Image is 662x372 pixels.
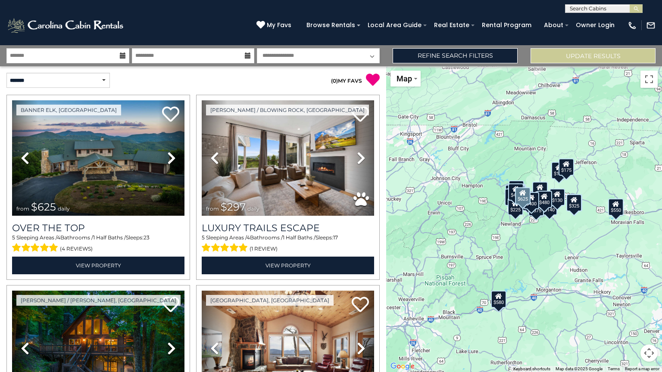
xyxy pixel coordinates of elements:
a: [GEOGRAPHIC_DATA], [GEOGRAPHIC_DATA] [206,295,334,306]
div: $130 [550,189,565,206]
a: [PERSON_NAME] / [PERSON_NAME], [GEOGRAPHIC_DATA] [16,295,181,306]
div: $125 [509,180,524,198]
div: $625 [515,187,531,205]
div: $230 [505,189,520,206]
button: Keyboard shortcuts [513,366,550,372]
span: $297 [221,201,246,213]
a: View Property [12,257,184,274]
a: Luxury Trails Escape [202,222,374,234]
a: Refine Search Filters [393,48,518,63]
a: Add to favorites [352,296,369,314]
span: 23 [144,234,150,241]
div: $225 [508,198,523,215]
img: thumbnail_168695581.jpeg [202,100,374,216]
div: Sleeping Areas / Bathrooms / Sleeps: [12,234,184,254]
span: from [16,205,29,212]
span: 17 [333,234,338,241]
a: View Property [202,257,374,274]
span: 0 [333,77,336,84]
a: [PERSON_NAME] / Blowing Rock, [GEOGRAPHIC_DATA] [206,105,369,115]
a: Banner Elk, [GEOGRAPHIC_DATA] [16,105,121,115]
span: (1 review) [250,243,278,254]
span: Map data ©2025 Google [556,366,603,371]
span: from [206,205,219,212]
a: Report a map error [625,366,659,371]
span: 5 [202,234,205,241]
div: $480 [537,191,552,208]
div: $175 [551,162,567,179]
span: 4 [57,234,60,241]
div: $550 [608,198,624,216]
a: Local Area Guide [363,19,426,32]
a: Over The Top [12,222,184,234]
a: (0)MY FAVS [331,77,362,84]
img: Google [388,361,417,372]
div: $425 [508,183,524,201]
button: Map camera controls [640,344,658,362]
span: 1 Half Baths / [283,234,315,241]
span: daily [247,205,259,212]
img: White-1-2.png [6,17,126,34]
a: Terms [608,366,620,371]
span: 4 [247,234,250,241]
span: 1 Half Baths / [93,234,126,241]
a: Open this area in Google Maps (opens a new window) [388,361,417,372]
span: Map [397,74,412,83]
span: (4 reviews) [60,243,93,254]
a: My Favs [256,21,294,30]
div: Sleeping Areas / Bathrooms / Sleeps: [202,234,374,254]
div: $580 [491,291,506,308]
a: Owner Login [571,19,619,32]
a: Real Estate [430,19,474,32]
img: phone-regular-white.png [628,21,637,30]
button: Update Results [531,48,656,63]
a: Rental Program [478,19,536,32]
img: thumbnail_167153549.jpeg [12,100,184,216]
div: $400 [524,192,539,209]
a: Add to favorites [162,105,179,124]
span: $625 [31,201,56,213]
button: Change map style [390,71,421,87]
div: $349 [532,182,548,199]
button: Toggle fullscreen view [640,71,658,88]
div: $325 [566,194,582,211]
span: 5 [12,234,15,241]
img: mail-regular-white.png [646,21,656,30]
a: About [540,19,568,32]
span: daily [58,205,70,212]
span: My Favs [267,21,291,30]
span: ( ) [331,77,338,84]
a: Browse Rentals [302,19,359,32]
div: $175 [559,158,574,176]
